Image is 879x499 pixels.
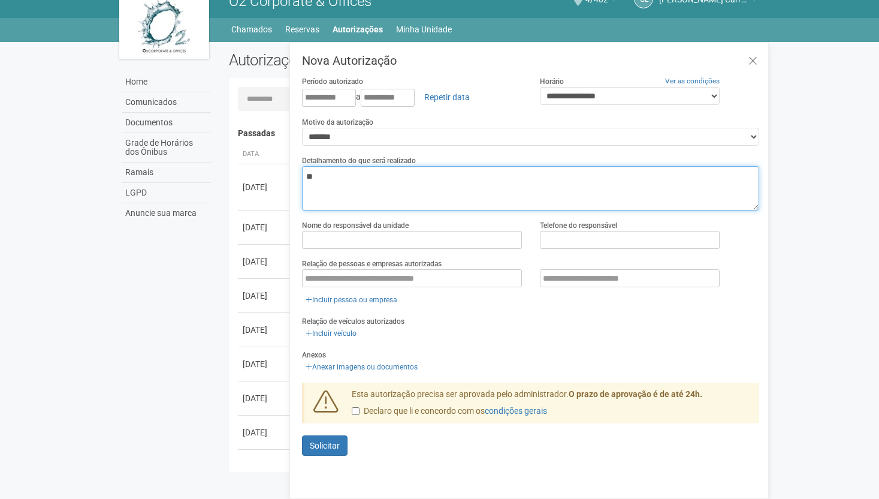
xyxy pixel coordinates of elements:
input: Declaro que li e concordo com oscondições gerais [352,407,360,415]
label: Detalhamento do que será realizado [302,155,416,166]
a: Reservas [285,21,319,38]
div: [DATE] [243,358,287,370]
div: [DATE] [243,290,287,302]
div: [DATE] [243,324,287,336]
a: Chamados [231,21,272,38]
a: Documentos [122,113,211,133]
h2: Autorizações [229,51,485,69]
h4: Passadas [238,129,751,138]
div: [DATE] [243,461,287,473]
a: Grade de Horários dos Ônibus [122,133,211,163]
label: Motivo da autorização [302,117,373,128]
a: Ramais [122,163,211,183]
a: Anexar imagens ou documentos [302,360,421,374]
a: Anuncie sua marca [122,203,211,223]
div: [DATE] [243,392,287,404]
a: Incluir pessoa ou empresa [302,293,401,306]
h3: Nova Autorização [302,55,759,67]
a: Ver as condições [665,77,720,85]
strong: O prazo de aprovação é de até 24h. [569,389,702,399]
div: Esta autorização precisa ser aprovada pelo administrador. [343,389,760,423]
div: a [302,87,522,107]
a: Comunicados [122,92,211,113]
th: Data [238,145,292,164]
label: Declaro que li e concordo com os [352,405,547,417]
div: [DATE] [243,426,287,438]
label: Horário [540,76,564,87]
span: Solicitar [310,441,340,450]
a: Repetir data [416,87,478,107]
a: LGPD [122,183,211,203]
label: Telefone do responsável [540,220,617,231]
a: Minha Unidade [396,21,452,38]
label: Relação de pessoas e empresas autorizadas [302,258,442,269]
div: [DATE] [243,221,287,233]
label: Nome do responsável da unidade [302,220,409,231]
a: condições gerais [485,406,547,416]
button: Solicitar [302,435,348,456]
label: Relação de veículos autorizados [302,316,404,327]
a: Home [122,72,211,92]
div: [DATE] [243,181,287,193]
a: Incluir veículo [302,327,360,340]
label: Anexos [302,350,326,360]
label: Período autorizado [302,76,363,87]
div: [DATE] [243,255,287,267]
a: Autorizações [333,21,383,38]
